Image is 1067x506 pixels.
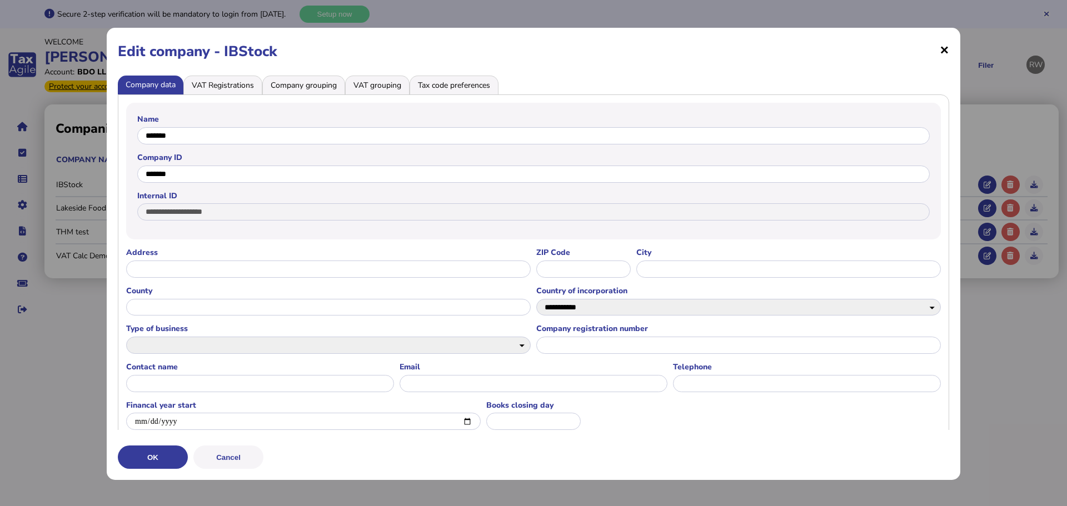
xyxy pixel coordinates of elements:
label: Company ID [137,152,930,163]
label: Company registration number [536,323,941,334]
span: × [940,39,949,60]
li: Company grouping [262,76,345,94]
label: County [126,285,531,296]
label: ZIP Code [536,247,631,258]
label: Type of business [126,323,531,334]
label: Email [400,362,667,372]
label: Contact name [126,362,394,372]
label: Internal ID [137,191,930,201]
li: Tax code preferences [410,76,498,94]
label: Books closing day [486,400,581,410]
li: Company data [118,76,183,94]
h1: Edit company - IBStock [118,42,949,61]
label: Telephone [673,362,941,372]
li: VAT Registrations [183,76,262,94]
label: Name [137,114,930,124]
label: Financal year start [126,400,481,410]
button: OK [118,445,188,469]
label: Address [126,247,531,258]
li: VAT grouping [345,76,410,94]
label: Country of incorporation [536,285,941,296]
button: Cancel [193,445,263,469]
label: City [636,247,941,258]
